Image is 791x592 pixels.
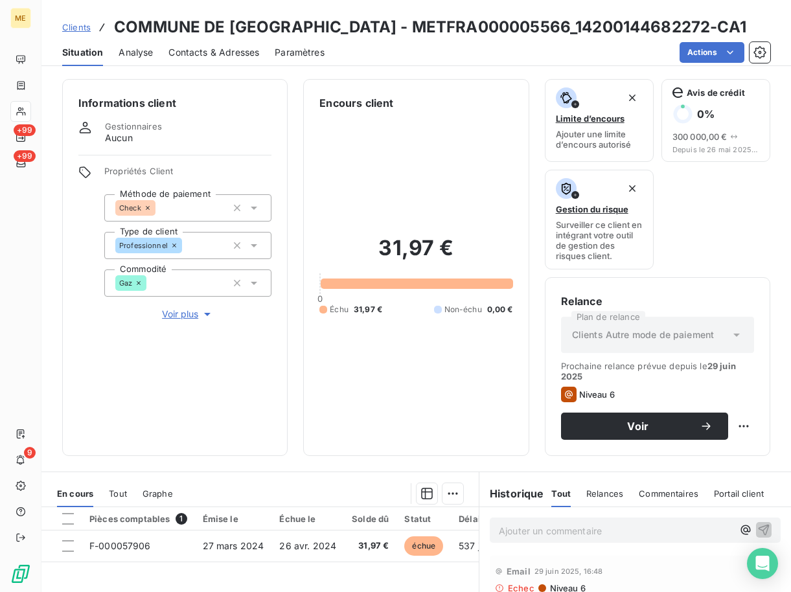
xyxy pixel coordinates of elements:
span: Gestionnaires [105,121,162,131]
span: 0,00 € [487,304,513,315]
input: Ajouter une valeur [182,240,192,251]
div: Pièces comptables [89,513,187,525]
span: Graphe [143,488,173,499]
h6: Historique [479,486,544,501]
span: Ajouter une limite d’encours autorisé [556,129,643,150]
span: 537 j [459,540,480,551]
span: échue [404,536,443,556]
span: Clients [62,22,91,32]
span: Aucun [105,131,133,144]
span: 0 [317,293,323,304]
h6: Encours client [319,95,393,111]
span: Situation [62,46,103,59]
span: +99 [14,124,36,136]
span: 31,97 € [352,540,389,552]
span: Professionnel [119,242,168,249]
span: Voir plus [162,308,214,321]
button: Gestion du risqueSurveiller ce client en intégrant votre outil de gestion des risques client. [545,170,654,269]
div: ME [10,8,31,28]
h3: COMMUNE DE [GEOGRAPHIC_DATA] - METFRA000005566_14200144682272-CA1 [114,16,746,39]
span: Depuis le 26 mai 2025, 16:20 [672,146,759,154]
span: Limite d’encours [556,113,625,124]
span: +99 [14,150,36,162]
a: Clients [62,21,91,34]
span: Commentaires [639,488,698,499]
span: Avis de crédit [687,87,745,98]
h2: 31,97 € [319,235,512,274]
span: Niveau 6 [579,389,615,400]
div: Échue le [279,514,336,524]
h6: 0 % [697,108,715,120]
span: Contacts & Adresses [168,46,259,59]
span: 9 [24,447,36,459]
h6: Informations client [78,95,271,111]
span: Échu [330,304,349,315]
span: Prochaine relance prévue depuis le [561,361,754,381]
span: Analyse [119,46,153,59]
span: 29 juin 2025, 16:48 [534,567,603,575]
div: Solde dû [352,514,389,524]
span: Tout [109,488,127,499]
span: Clients Autre mode de paiement [572,328,715,341]
span: Gaz [119,279,132,287]
div: Statut [404,514,443,524]
button: Limite d’encoursAjouter une limite d’encours autorisé [545,79,654,162]
span: Voir [577,421,700,431]
div: Émise le [203,514,264,524]
h6: Relance [561,293,754,309]
span: Paramètres [275,46,325,59]
span: 27 mars 2024 [203,540,264,551]
input: Ajouter une valeur [146,277,157,289]
button: Voir plus [104,307,271,321]
img: Logo LeanPay [10,564,31,584]
span: 31,97 € [354,304,382,315]
span: 29 juin 2025 [561,361,736,381]
span: En cours [57,488,93,499]
span: Email [507,566,531,576]
span: 1 [176,513,187,525]
span: Check [119,204,141,212]
span: Propriétés Client [104,166,271,184]
button: Voir [561,413,728,440]
span: F-000057906 [89,540,151,551]
span: Surveiller ce client en intégrant votre outil de gestion des risques client. [556,220,643,261]
span: Gestion du risque [556,204,628,214]
span: Relances [586,488,623,499]
input: Ajouter une valeur [155,202,166,214]
span: Non-échu [444,304,482,315]
div: Open Intercom Messenger [747,548,778,579]
span: 26 avr. 2024 [279,540,336,551]
button: Actions [680,42,744,63]
span: 300 000,00 € [672,131,728,142]
div: Délai [459,514,494,524]
span: Tout [551,488,571,499]
span: Portail client [714,488,764,499]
